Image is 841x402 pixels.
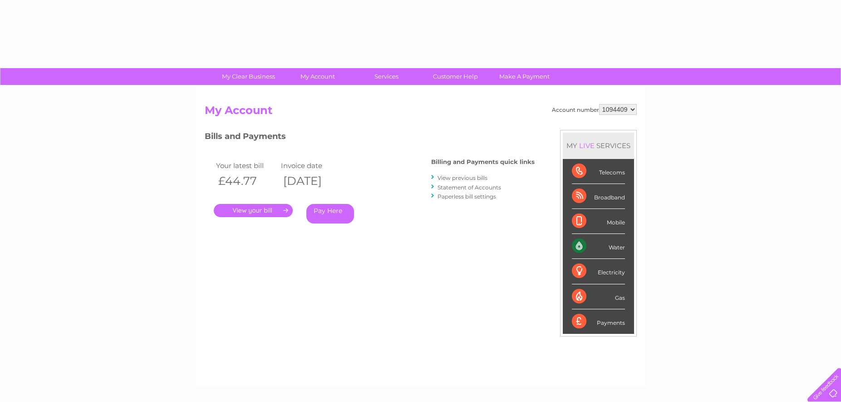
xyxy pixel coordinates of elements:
[572,259,625,284] div: Electricity
[431,159,535,165] h4: Billing and Payments quick links
[577,141,596,150] div: LIVE
[552,104,637,115] div: Account number
[349,68,424,85] a: Services
[306,204,354,223] a: Pay Here
[572,184,625,209] div: Broadband
[205,130,535,146] h3: Bills and Payments
[418,68,493,85] a: Customer Help
[572,309,625,334] div: Payments
[214,159,279,172] td: Your latest bill
[279,159,344,172] td: Invoice date
[279,172,344,190] th: [DATE]
[280,68,355,85] a: My Account
[572,159,625,184] div: Telecoms
[438,193,496,200] a: Paperless bill settings
[572,209,625,234] div: Mobile
[487,68,562,85] a: Make A Payment
[214,172,279,190] th: £44.77
[438,174,487,181] a: View previous bills
[438,184,501,191] a: Statement of Accounts
[563,133,634,159] div: MY SERVICES
[211,68,286,85] a: My Clear Business
[214,204,293,217] a: .
[205,104,637,121] h2: My Account
[572,284,625,309] div: Gas
[572,234,625,259] div: Water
